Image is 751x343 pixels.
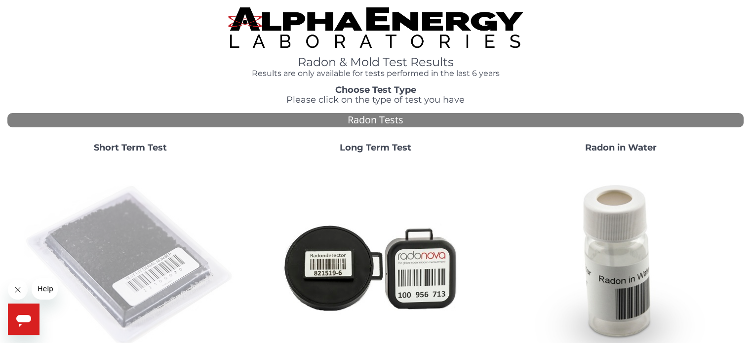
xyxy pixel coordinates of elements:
[228,69,522,78] h4: Results are only available for tests performed in the last 6 years
[585,142,657,153] strong: Radon in Water
[7,113,744,127] div: Radon Tests
[340,142,411,153] strong: Long Term Test
[228,7,522,48] img: TightCrop.jpg
[32,278,58,300] iframe: Message from company
[94,142,167,153] strong: Short Term Test
[8,280,28,300] iframe: Close message
[335,84,416,95] strong: Choose Test Type
[8,304,40,335] iframe: Button to launch messaging window
[286,94,465,105] span: Please click on the type of test you have
[228,56,522,69] h1: Radon & Mold Test Results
